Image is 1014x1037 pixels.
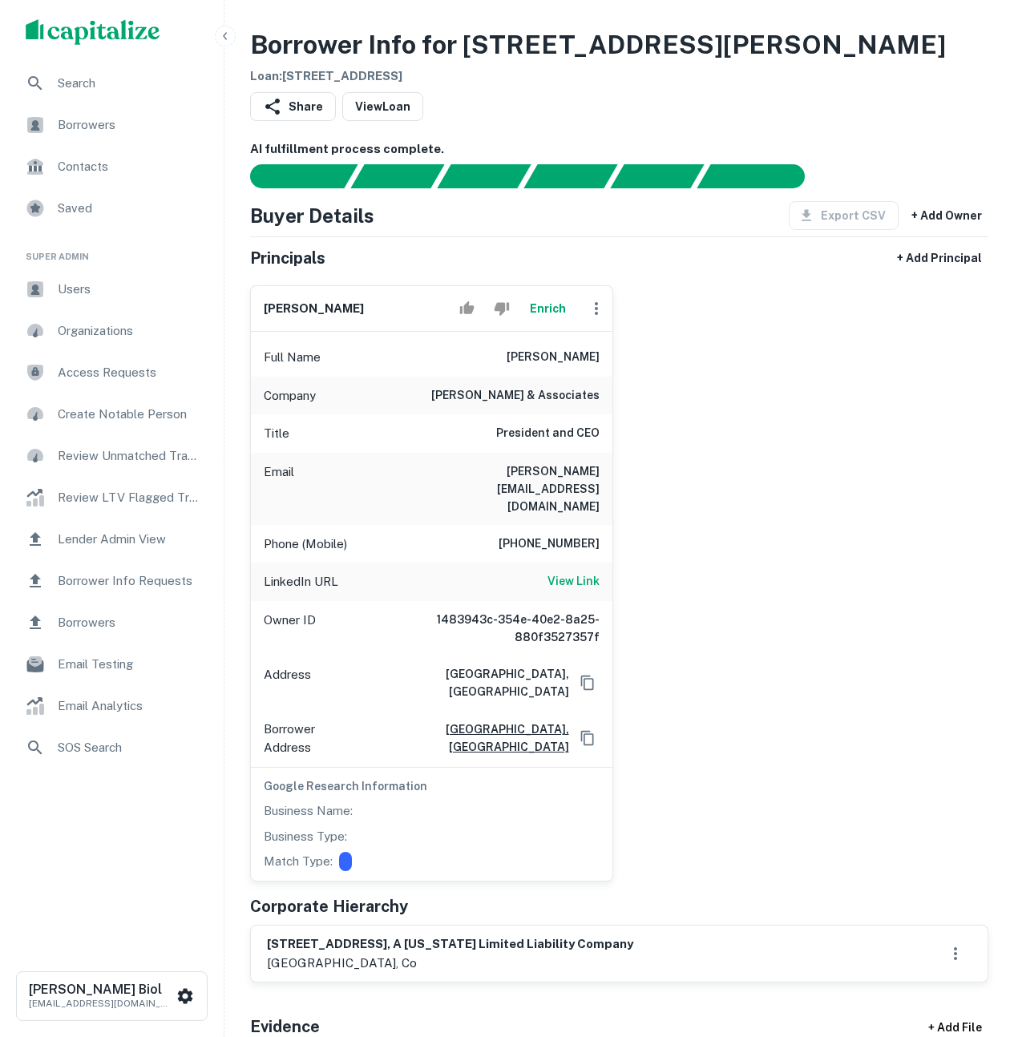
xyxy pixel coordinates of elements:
[267,935,633,954] h6: [STREET_ADDRESS], a [US_STATE] limited liability company
[250,92,336,121] button: Share
[407,611,600,646] h6: 1483943c-354e-40e2-8a25-880f3527357f
[350,164,444,188] div: Your request is received and processing...
[13,106,211,144] a: Borrowers
[905,201,988,230] button: + Add Owner
[58,530,201,549] span: Lender Admin View
[58,696,201,716] span: Email Analytics
[13,147,211,186] a: Contacts
[13,353,211,392] a: Access Requests
[58,405,201,424] span: Create Notable Person
[934,909,1014,986] iframe: Chat Widget
[231,164,351,188] div: Sending borrower request to AI...
[264,611,316,646] p: Owner ID
[317,665,569,700] h6: [GEOGRAPHIC_DATA], [GEOGRAPHIC_DATA]
[58,115,201,135] span: Borrowers
[58,157,201,176] span: Contacts
[264,535,347,554] p: Phone (Mobile)
[13,231,211,270] li: Super Admin
[487,293,515,325] button: Reject
[250,140,988,159] h6: AI fulfillment process complete.
[13,520,211,559] div: Lender Admin View
[250,246,325,270] h5: Principals
[13,478,211,517] a: Review LTV Flagged Transactions
[264,424,289,443] p: Title
[13,645,211,684] a: Email Testing
[453,293,481,325] button: Accept
[264,386,316,406] p: Company
[26,19,160,45] img: capitalize-logo.png
[547,572,600,591] a: View Link
[13,603,211,642] a: Borrowers
[13,270,211,309] a: Users
[58,199,201,218] span: Saved
[891,244,988,272] button: + Add Principal
[523,164,617,188] div: Principals found, AI now looking for contact information...
[58,571,201,591] span: Borrower Info Requests
[58,488,201,507] span: Review LTV Flagged Transactions
[264,720,349,757] p: Borrower Address
[437,164,531,188] div: Documents found, AI parsing details...
[13,189,211,228] a: Saved
[610,164,704,188] div: Principals found, still searching for contact information. This may take time...
[13,687,211,725] a: Email Analytics
[356,720,569,756] a: [GEOGRAPHIC_DATA], [GEOGRAPHIC_DATA]
[496,424,600,443] h6: President and CEO
[523,293,574,325] button: Enrich
[250,26,946,64] h3: Borrower Info for [STREET_ADDRESS][PERSON_NAME]
[264,348,321,367] p: Full Name
[431,386,600,406] h6: [PERSON_NAME] & associates
[576,671,600,695] button: Copy Address
[250,67,946,86] h6: Loan : [STREET_ADDRESS]
[576,726,600,750] button: Copy Address
[267,954,633,973] p: [GEOGRAPHIC_DATA], co
[13,437,211,475] a: Review Unmatched Transactions
[499,535,600,554] h6: [PHONE_NUMBER]
[58,321,201,341] span: Organizations
[58,738,201,757] span: SOS Search
[264,777,600,795] h6: Google Research Information
[264,852,333,871] p: Match Type:
[13,312,211,350] a: Organizations
[264,462,294,515] p: Email
[58,655,201,674] span: Email Testing
[29,983,173,996] h6: [PERSON_NAME] Biol
[13,395,211,434] a: Create Notable Person
[342,92,423,121] a: ViewLoan
[29,996,173,1011] p: [EMAIL_ADDRESS][DOMAIN_NAME]
[58,280,201,299] span: Users
[13,728,211,767] a: SOS Search
[250,894,408,918] h5: Corporate Hierarchy
[264,827,347,846] p: Business Type:
[407,462,600,515] h6: [PERSON_NAME][EMAIL_ADDRESS][DOMAIN_NAME]
[264,801,353,821] p: Business Name:
[58,613,201,632] span: Borrowers
[547,572,600,590] h6: View Link
[264,665,311,700] p: Address
[16,971,208,1021] button: [PERSON_NAME] Biol[EMAIL_ADDRESS][DOMAIN_NAME]
[13,64,211,103] a: Search
[697,164,824,188] div: AI fulfillment process complete.
[264,572,338,591] p: LinkedIn URL
[58,446,201,466] span: Review Unmatched Transactions
[250,201,374,230] h4: Buyer Details
[58,363,201,382] span: Access Requests
[13,562,211,600] a: Borrower Info Requests
[58,74,201,93] span: Search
